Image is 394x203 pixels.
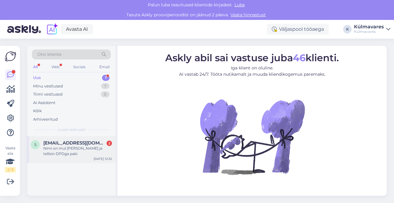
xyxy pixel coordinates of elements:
[46,23,58,36] img: explore-ai
[233,2,247,8] span: Luba
[229,12,268,17] a: Vaata hinnastust
[101,83,110,89] div: 7
[354,24,384,29] div: Külmavares
[34,142,36,147] span: s
[72,63,87,71] div: Socials
[354,24,390,34] a: KülmavaresKülmavares
[165,52,339,64] span: Askly abil sai vastuse juba klienti.
[33,83,63,89] div: Minu vestlused
[343,25,352,33] div: K
[102,75,110,81] div: 1
[43,146,112,157] div: Nimi on mul [PERSON_NAME] ja tellisin DPDga paki
[61,24,93,34] a: Avasta AI
[57,127,85,132] span: Uued vestlused
[33,91,63,97] div: Tiimi vestlused
[107,141,112,146] div: 2
[33,75,41,81] div: Uus
[43,140,106,146] span: signetonisson@mail.ee
[98,63,111,71] div: Email
[5,167,16,173] div: 2 / 3
[5,145,16,173] div: Vaata siia
[101,91,110,97] div: 0
[37,51,61,58] span: Otsi kliente
[50,63,61,71] div: Web
[32,63,39,71] div: All
[165,65,339,78] p: Iga klient on oluline. AI vastab 24/7. Tööta nutikamalt ja muuda kliendikogemus paremaks.
[94,157,112,161] div: [DATE] 12:32
[33,116,58,122] div: Arhiveeritud
[267,24,329,35] div: Väljaspool tööaega
[33,100,55,106] div: AI Assistent
[354,29,384,34] div: Külmavares
[33,108,42,114] div: Kõik
[5,51,16,62] img: Askly Logo
[198,82,306,191] img: No Chat active
[293,52,306,64] b: 46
